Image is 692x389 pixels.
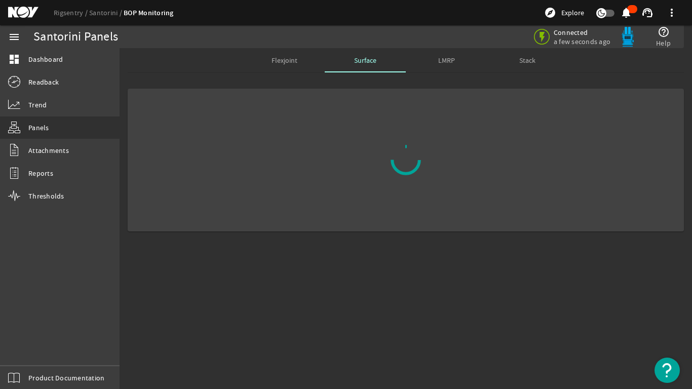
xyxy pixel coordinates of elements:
span: LMRP [438,57,455,64]
a: Rigsentry [54,8,89,17]
mat-icon: dashboard [8,53,20,65]
button: Open Resource Center [655,358,680,383]
button: Explore [540,5,588,21]
span: Surface [354,57,376,64]
span: Explore [561,8,584,18]
span: a few seconds ago [554,37,610,46]
span: Reports [28,168,53,178]
span: Connected [554,28,610,37]
button: more_vert [660,1,684,25]
span: Dashboard [28,54,63,64]
span: Panels [28,123,49,133]
a: BOP Monitoring [124,8,174,18]
span: Readback [28,77,59,87]
span: Help [656,38,671,48]
mat-icon: menu [8,31,20,43]
span: Thresholds [28,191,64,201]
img: Bluepod.svg [618,27,638,47]
mat-icon: explore [544,7,556,19]
a: Santorini [89,8,124,17]
span: Attachments [28,145,69,155]
mat-icon: notifications [620,7,632,19]
span: Stack [519,57,535,64]
mat-icon: support_agent [641,7,653,19]
span: Product Documentation [28,373,104,383]
span: Flexjoint [272,57,297,64]
div: Santorini Panels [33,32,118,42]
span: Trend [28,100,47,110]
mat-icon: help_outline [658,26,670,38]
